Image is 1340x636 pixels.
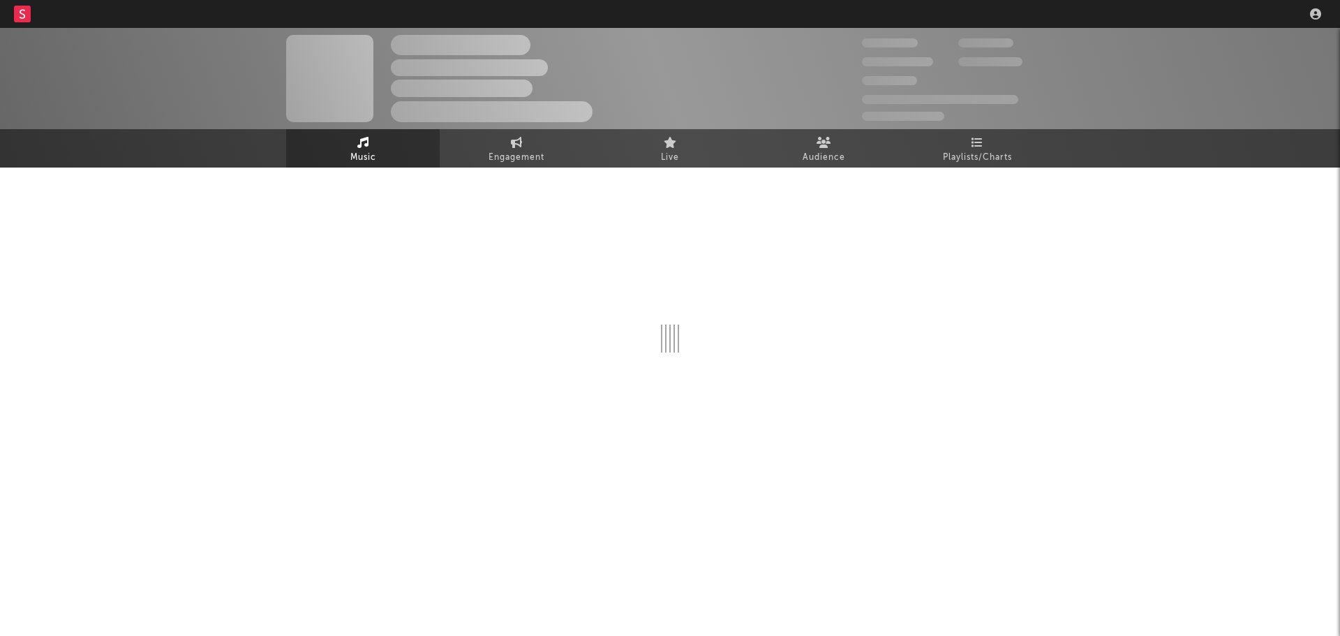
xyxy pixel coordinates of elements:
span: Playlists/Charts [943,149,1012,166]
span: 50,000,000 Monthly Listeners [862,95,1018,104]
a: Live [593,129,747,168]
span: 300,000 [862,38,918,47]
span: Music [350,149,376,166]
span: 100,000 [958,38,1013,47]
span: 1,000,000 [958,57,1022,66]
a: Audience [747,129,900,168]
span: Jump Score: 85.0 [862,112,944,121]
span: 50,000,000 [862,57,933,66]
span: 100,000 [862,76,917,85]
a: Playlists/Charts [900,129,1054,168]
a: Engagement [440,129,593,168]
a: Music [286,129,440,168]
span: Audience [803,149,845,166]
span: Live [661,149,679,166]
span: Engagement [489,149,544,166]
